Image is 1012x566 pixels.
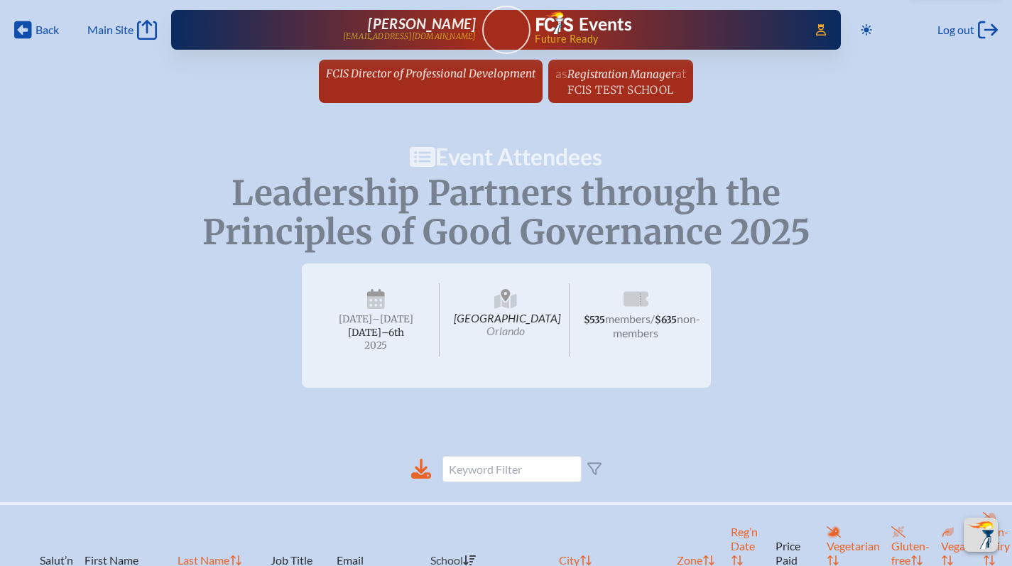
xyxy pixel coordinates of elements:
span: 2025 [325,340,428,351]
span: Log out [937,23,974,37]
span: –[DATE] [372,313,413,325]
img: User Avatar [476,4,536,64]
span: FCIS Director of Professional Development [326,67,535,80]
a: asRegistration ManageratFCIS Test School [550,60,692,103]
div: Download to CSV [411,459,431,479]
input: Keyword Filter [442,456,582,482]
span: members [605,312,651,325]
button: Scroll Top [964,518,998,552]
a: [PERSON_NAME][EMAIL_ADDRESS][DOMAIN_NAME] [217,16,477,44]
span: Main Site [87,23,134,37]
span: Registration Manager [567,67,675,81]
span: [DATE]–⁠6th [348,327,404,339]
h1: Events [579,16,632,33]
span: [PERSON_NAME] [368,15,476,32]
p: [EMAIL_ADDRESS][DOMAIN_NAME] [343,32,477,41]
span: $635 [655,314,677,326]
span: Future Ready [535,34,795,44]
a: Main Site [87,20,157,40]
span: Orlando [486,324,525,337]
span: [DATE] [339,313,372,325]
span: $535 [584,314,605,326]
p: Leadership Partners through the Principles of Good Governance 2025 [80,174,932,252]
span: non-members [613,312,700,339]
span: at [675,65,686,81]
span: as [555,65,567,81]
a: FCIS LogoEvents [536,11,632,37]
span: Back [36,23,59,37]
span: [GEOGRAPHIC_DATA] [442,283,570,357]
div: FCIS Events — Future ready [536,11,796,44]
a: User Avatar [482,6,531,54]
a: FCIS Director of Professional Development [320,60,541,87]
span: / [651,312,655,325]
img: Florida Council of Independent Schools [536,11,573,34]
img: To the top [967,521,995,549]
span: FCIS Test School [567,83,673,97]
